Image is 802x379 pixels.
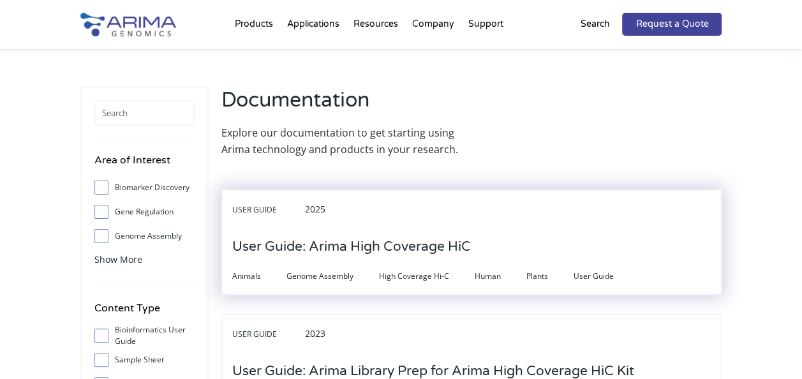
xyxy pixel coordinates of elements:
[94,202,195,221] label: Gene Regulation
[94,152,195,178] h4: Area of Interest
[622,13,722,36] a: Request a Quote
[232,227,471,267] h3: User Guide: Arima High Coverage HiC
[221,86,465,124] h2: Documentation
[94,178,195,197] label: Biomarker Discovery
[580,16,609,33] p: Search
[232,327,302,342] span: User Guide
[94,300,195,326] h4: Content Type
[475,269,526,284] span: Human
[94,326,195,345] label: Bioinformatics User Guide
[305,203,325,215] span: 2025
[94,227,195,246] label: Genome Assembly
[526,269,574,284] span: Plants
[221,124,465,158] p: Explore our documentation to get starting using Arima technology and products in your research.
[574,269,639,284] span: User Guide
[232,202,302,218] span: User Guide
[379,269,475,284] span: High Coverage Hi-C
[232,364,634,378] a: User Guide: Arima Library Prep for Arima High Coverage HiC Kit
[94,100,195,126] input: Search
[305,327,325,339] span: 2023
[232,240,471,254] a: User Guide: Arima High Coverage HiC
[94,350,195,369] label: Sample Sheet
[80,13,176,36] img: Arima-Genomics-logo
[232,269,286,284] span: Animals
[94,253,142,265] span: Show More
[286,269,379,284] span: Genome Assembly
